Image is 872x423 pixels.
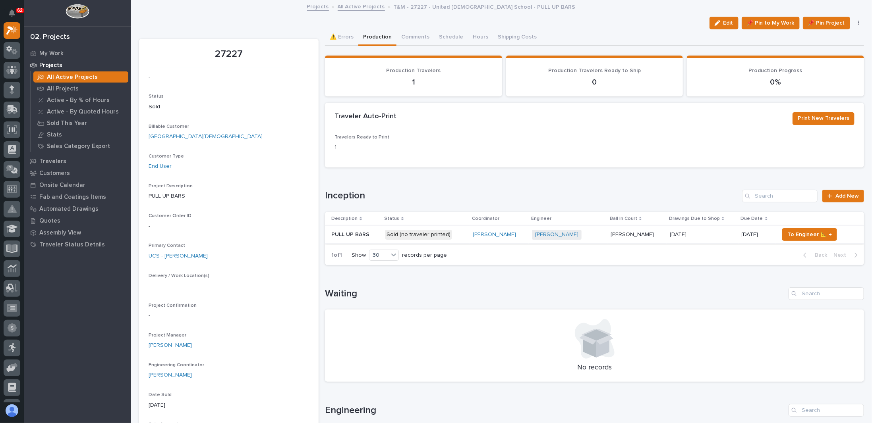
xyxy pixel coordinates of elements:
p: Sold This Year [47,120,87,127]
button: users-avatar [4,402,20,419]
p: - [149,311,309,320]
div: 02. Projects [30,33,70,42]
p: Status [384,214,399,223]
a: My Work [24,47,131,59]
div: Search [789,287,864,300]
button: ⚠️ Errors [325,29,358,46]
img: Workspace Logo [66,4,89,19]
button: Comments [396,29,434,46]
p: - [149,282,309,290]
input: Search [742,190,818,202]
div: Sold (no traveler printed) [385,230,452,240]
p: Active - By Quoted Hours [47,108,119,115]
p: records per page [402,252,447,259]
p: All Active Projects [47,74,98,81]
p: Drawings Due to Shop [669,214,720,223]
span: Edit [723,19,733,27]
a: Stats [31,129,131,140]
span: Print New Travelers [798,113,849,123]
a: Sales Category Export [31,140,131,152]
p: 1 [334,143,501,152]
span: Project Manager [149,333,186,338]
p: [PERSON_NAME] [611,230,655,238]
p: [DATE] [670,230,688,238]
span: Primary Contact [149,243,185,248]
a: Sold This Year [31,117,131,129]
p: 0% [696,77,855,87]
span: Production Travelers Ready to Ship [548,68,641,73]
p: Engineer [531,214,551,223]
div: 30 [369,251,389,260]
span: Engineering Coordinator [149,363,204,367]
p: Fab and Coatings Items [39,194,106,201]
a: [PERSON_NAME] [473,231,516,238]
p: All Projects [47,85,79,92]
button: Edit [710,17,739,29]
button: Back [797,252,830,259]
span: Next [833,252,851,259]
p: Stats [47,131,62,138]
span: Status [149,94,164,99]
span: Date Sold [149,392,172,397]
button: Hours [468,29,493,46]
a: Travelers [24,155,131,167]
p: Coordinator [472,214,499,223]
span: 📌 Pin to My Work [747,18,795,28]
p: T&M - 27227 - United [DEMOGRAPHIC_DATA] School - PULL UP BARS [394,2,576,11]
a: Add New [822,190,864,202]
button: 📌 Pin to My Work [742,17,800,29]
a: Projects [24,59,131,71]
a: [PERSON_NAME] [535,231,578,238]
h1: Engineering [325,405,785,416]
a: Active - By % of Hours [31,94,131,106]
tr: PULL UP BARSPULL UP BARS Sold (no traveler printed)[PERSON_NAME] [PERSON_NAME] [PERSON_NAME][PERS... [325,226,864,244]
p: 62 [17,8,23,13]
span: Billable Customer [149,124,189,129]
a: Fab and Coatings Items [24,191,131,203]
span: Customer Type [149,154,184,159]
button: Print New Travelers [793,112,855,125]
p: Sales Category Export [47,143,110,150]
span: 📌 Pin Project [808,18,845,28]
p: Travelers [39,158,66,165]
a: [GEOGRAPHIC_DATA][DEMOGRAPHIC_DATA] [149,133,263,141]
a: Customers [24,167,131,179]
a: All Active Projects [338,2,385,11]
span: Project Description [149,184,193,188]
a: UCS - [PERSON_NAME] [149,252,208,260]
input: Search [789,404,864,417]
span: Production Progress [749,68,802,73]
p: 1 of 1 [325,246,348,265]
button: Next [830,252,864,259]
p: 27227 [149,48,309,60]
p: 0 [516,77,674,87]
p: Onsite Calendar [39,182,85,189]
p: Traveler Status Details [39,241,105,248]
p: No records [334,363,855,372]
span: Add New [835,193,859,199]
p: - [149,73,309,81]
a: [PERSON_NAME] [149,371,192,379]
a: Automated Drawings [24,203,131,215]
p: Active - By % of Hours [47,97,110,104]
button: Shipping Costs [493,29,541,46]
a: Active - By Quoted Hours [31,106,131,117]
button: Production [358,29,396,46]
button: To Engineer 📐 → [782,228,837,241]
a: Quotes [24,215,131,227]
p: Description [331,214,358,223]
button: Schedule [434,29,468,46]
span: Travelers Ready to Print [334,135,389,140]
p: PULL UP BARS [331,230,371,238]
p: 1 [334,77,493,87]
p: Show [352,252,366,259]
p: Sold [149,103,309,111]
span: Back [810,252,827,259]
p: Automated Drawings [39,206,99,213]
p: Assembly View [39,229,81,236]
a: End User [149,162,172,171]
a: Onsite Calendar [24,179,131,191]
p: Ball In Court [610,214,637,223]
